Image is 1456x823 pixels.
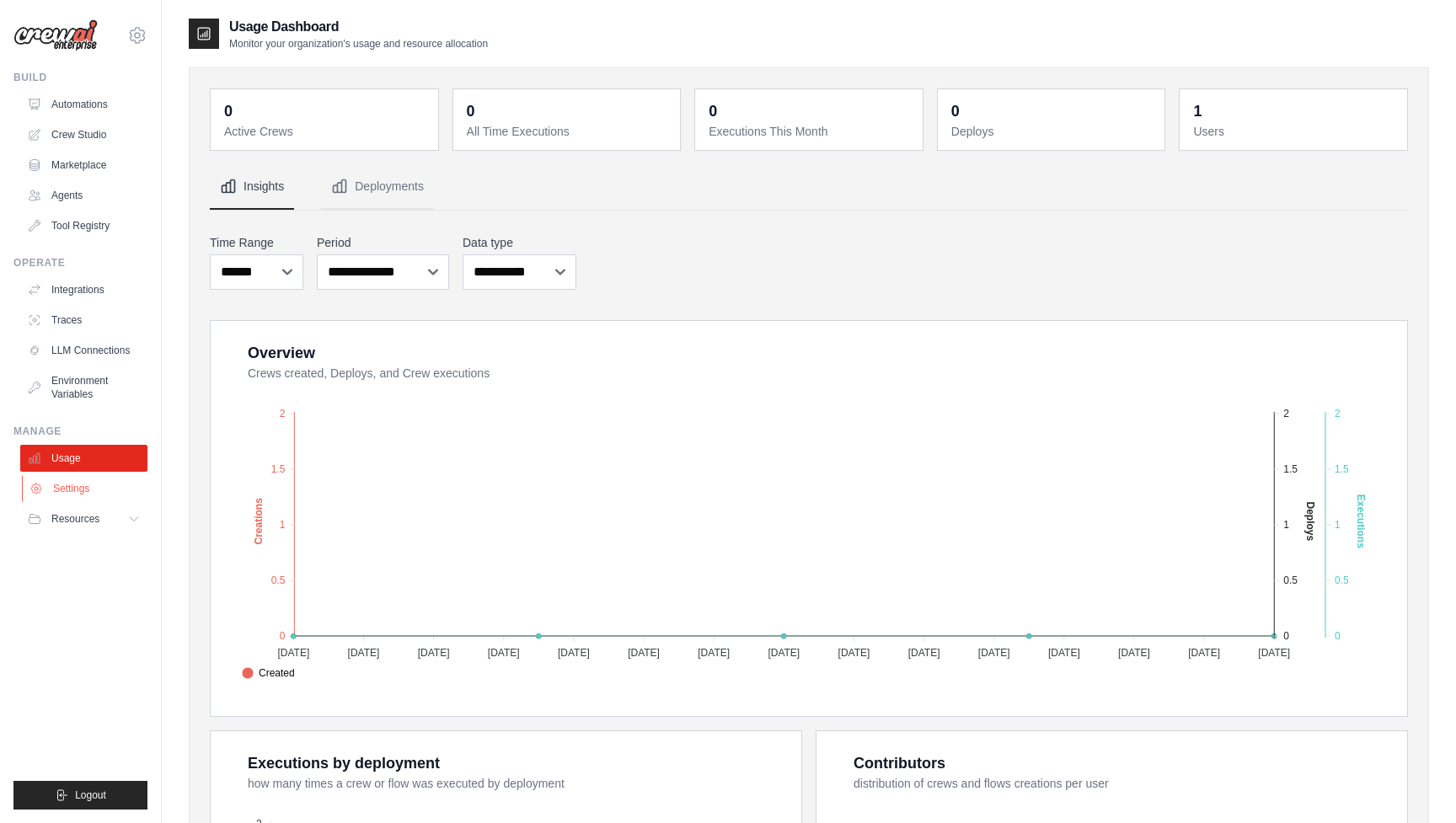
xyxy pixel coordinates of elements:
div: 0 [951,99,960,123]
tspan: 1.5 [1283,463,1298,475]
span: Created [242,665,295,681]
tspan: [DATE] [277,647,309,659]
dt: Crews created, Deploys, and Crew executions [248,365,1387,382]
button: Resources [20,505,147,532]
tspan: [DATE] [628,647,660,659]
dt: distribution of crews and flows creations per user [854,775,1387,792]
tspan: [DATE] [978,647,1010,659]
tspan: 0.5 [1335,574,1349,586]
tspan: [DATE] [348,647,380,659]
tspan: 2 [1283,408,1289,420]
tspan: 0 [1283,630,1289,642]
label: Data type [463,234,576,251]
div: Contributors [854,751,945,775]
dt: Executions This Month [709,123,913,140]
text: Deploys [1304,502,1316,542]
tspan: 2 [1335,408,1341,420]
div: Operate [13,256,147,270]
tspan: [DATE] [698,647,730,659]
dt: Active Crews [224,123,428,140]
nav: Tabs [210,164,1408,210]
tspan: 0.5 [271,574,286,586]
tspan: 0 [1335,630,1341,642]
a: Environment Variables [20,367,147,408]
button: Insights [210,164,294,210]
label: Time Range [210,234,303,251]
span: Resources [51,512,99,526]
div: 0 [709,99,717,123]
a: Automations [20,91,147,118]
a: Integrations [20,276,147,303]
tspan: 1 [280,519,286,531]
tspan: 0 [280,630,286,642]
a: Agents [20,182,147,209]
tspan: [DATE] [908,647,940,659]
button: Deployments [321,164,434,210]
tspan: 1 [1283,519,1289,531]
dt: how many times a crew or flow was executed by deployment [248,775,781,792]
tspan: 0.5 [1283,574,1298,586]
dt: Users [1193,123,1397,140]
tspan: [DATE] [768,647,800,659]
dt: Deploys [951,123,1155,140]
div: Executions by deployment [248,751,440,775]
a: LLM Connections [20,337,147,364]
text: Creations [253,498,265,545]
button: Logout [13,781,147,810]
a: Usage [20,445,147,472]
h2: Usage Dashboard [229,17,488,37]
div: 1 [1193,99,1202,123]
a: Traces [20,307,147,334]
tspan: [DATE] [418,647,450,659]
tspan: [DATE] [1258,647,1290,659]
div: 0 [224,99,233,123]
span: Logout [75,788,106,802]
a: Tool Registry [20,212,147,239]
a: Settings [22,475,149,502]
div: 0 [467,99,475,123]
a: Crew Studio [20,121,147,148]
div: Overview [248,341,315,365]
tspan: [DATE] [1118,647,1150,659]
div: Manage [13,425,147,438]
tspan: [DATE] [838,647,870,659]
tspan: 1.5 [1335,463,1349,475]
tspan: [DATE] [488,647,520,659]
label: Period [317,234,449,251]
p: Monitor your organization's usage and resource allocation [229,37,488,51]
dt: All Time Executions [467,123,671,140]
a: Marketplace [20,152,147,179]
tspan: 2 [280,408,286,420]
div: Build [13,71,147,84]
tspan: [DATE] [1048,647,1080,659]
tspan: 1 [1335,519,1341,531]
tspan: 1.5 [271,463,286,475]
tspan: [DATE] [1188,647,1220,659]
img: Logo [13,19,98,51]
tspan: [DATE] [558,647,590,659]
text: Executions [1355,494,1367,548]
